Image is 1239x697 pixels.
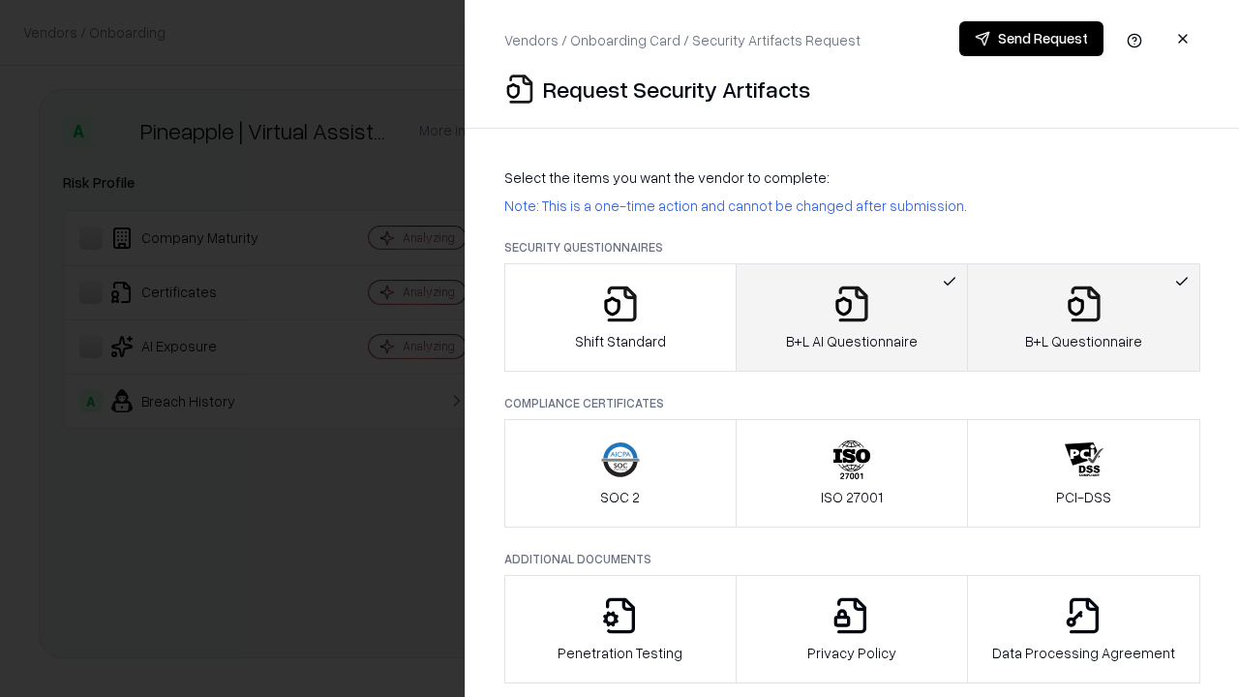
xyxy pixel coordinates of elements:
[575,331,666,351] p: Shift Standard
[600,487,640,507] p: SOC 2
[967,419,1200,528] button: PCI-DSS
[1025,331,1142,351] p: B+L Questionnaire
[736,263,969,372] button: B+L AI Questionnaire
[504,239,1200,256] p: Security Questionnaires
[992,643,1175,663] p: Data Processing Agreement
[504,395,1200,411] p: Compliance Certificates
[504,551,1200,567] p: Additional Documents
[959,21,1103,56] button: Send Request
[504,196,1200,216] p: Note: This is a one-time action and cannot be changed after submission.
[786,331,918,351] p: B+L AI Questionnaire
[807,643,896,663] p: Privacy Policy
[504,575,737,683] button: Penetration Testing
[504,263,737,372] button: Shift Standard
[967,263,1200,372] button: B+L Questionnaire
[558,643,682,663] p: Penetration Testing
[504,167,1200,188] p: Select the items you want the vendor to complete:
[1056,487,1111,507] p: PCI-DSS
[504,30,861,50] p: Vendors / Onboarding Card / Security Artifacts Request
[504,419,737,528] button: SOC 2
[543,74,810,105] p: Request Security Artifacts
[967,575,1200,683] button: Data Processing Agreement
[736,419,969,528] button: ISO 27001
[736,575,969,683] button: Privacy Policy
[821,487,883,507] p: ISO 27001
